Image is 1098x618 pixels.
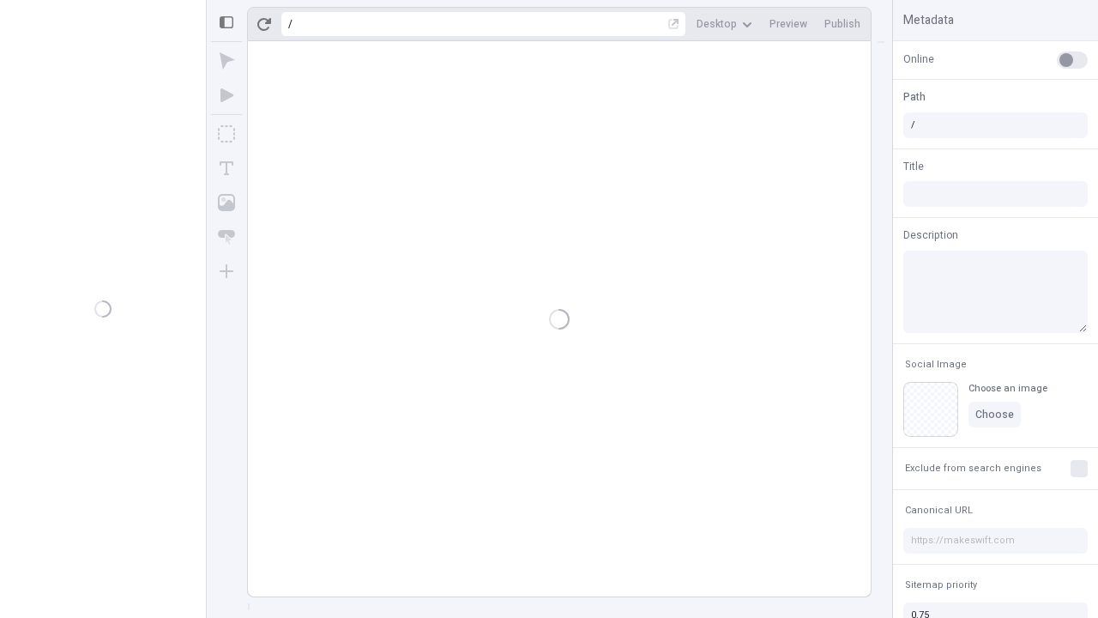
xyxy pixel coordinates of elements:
button: Social Image [902,354,970,375]
span: Preview [769,17,807,31]
span: Desktop [697,17,737,31]
span: Canonical URL [905,504,973,517]
span: Exclude from search engines [905,462,1041,475]
button: Publish [817,11,867,37]
button: Text [211,153,242,184]
button: Canonical URL [902,500,976,521]
span: Publish [824,17,860,31]
button: Choose [968,402,1021,427]
span: Choose [975,408,1014,421]
button: Desktop [690,11,759,37]
span: Title [903,159,924,174]
div: / [288,17,293,31]
span: Social Image [905,358,967,371]
button: Preview [763,11,814,37]
button: Button [211,221,242,252]
span: Description [903,227,958,243]
input: https://makeswift.com [903,528,1088,554]
button: Image [211,187,242,218]
span: Path [903,89,926,105]
span: Sitemap priority [905,579,977,591]
span: Online [903,51,934,67]
div: Choose an image [968,382,1047,395]
button: Sitemap priority [902,575,980,596]
button: Box [211,118,242,149]
button: Exclude from search engines [902,458,1045,479]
